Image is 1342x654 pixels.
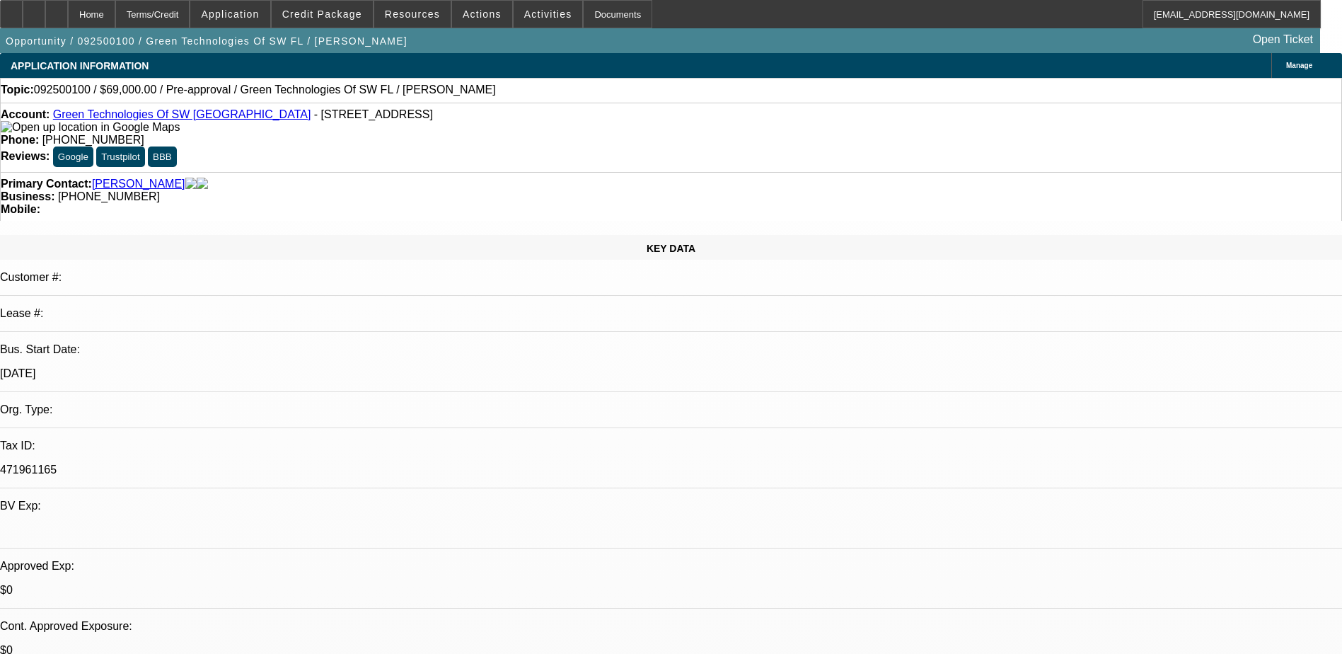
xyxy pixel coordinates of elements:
[148,147,177,167] button: BBB
[1,121,180,133] a: View Google Maps
[463,8,502,20] span: Actions
[272,1,373,28] button: Credit Package
[524,8,572,20] span: Activities
[374,1,451,28] button: Resources
[1,84,34,96] strong: Topic:
[1,134,39,146] strong: Phone:
[1,108,50,120] strong: Account:
[1,121,180,134] img: Open up location in Google Maps
[385,8,440,20] span: Resources
[314,108,433,120] span: - [STREET_ADDRESS]
[190,1,270,28] button: Application
[282,8,362,20] span: Credit Package
[11,60,149,71] span: APPLICATION INFORMATION
[58,190,160,202] span: [PHONE_NUMBER]
[1247,28,1319,52] a: Open Ticket
[53,108,311,120] a: Green Technologies Of SW [GEOGRAPHIC_DATA]
[185,178,197,190] img: facebook-icon.png
[92,178,185,190] a: [PERSON_NAME]
[6,35,407,47] span: Opportunity / 092500100 / Green Technologies Of SW FL / [PERSON_NAME]
[1,150,50,162] strong: Reviews:
[452,1,512,28] button: Actions
[201,8,259,20] span: Application
[514,1,583,28] button: Activities
[1,203,40,215] strong: Mobile:
[1286,62,1312,69] span: Manage
[1,178,92,190] strong: Primary Contact:
[53,147,93,167] button: Google
[42,134,144,146] span: [PHONE_NUMBER]
[96,147,144,167] button: Trustpilot
[647,243,695,254] span: KEY DATA
[1,190,54,202] strong: Business:
[34,84,496,96] span: 092500100 / $69,000.00 / Pre-approval / Green Technologies Of SW FL / [PERSON_NAME]
[197,178,208,190] img: linkedin-icon.png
